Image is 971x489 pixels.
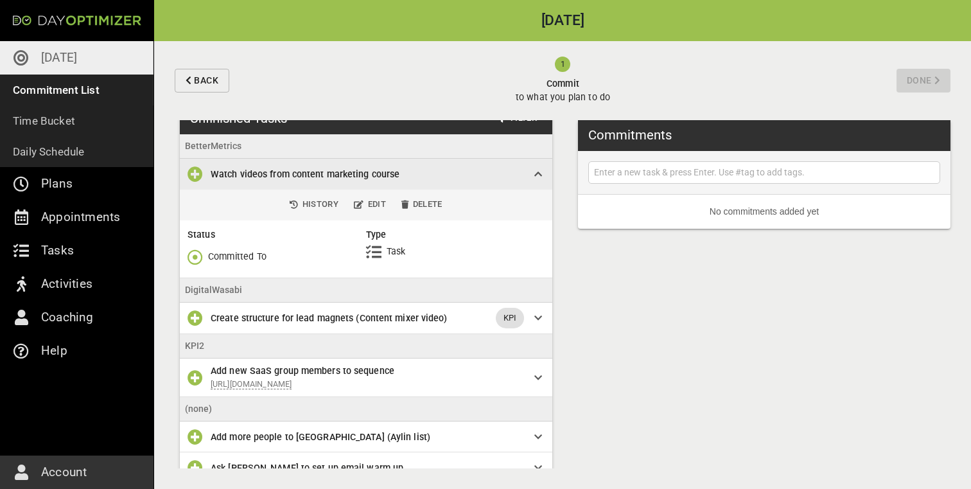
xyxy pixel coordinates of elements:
[180,159,552,190] div: Watch videos from content marketing course
[516,91,610,104] p: to what you plan to do
[41,462,87,483] p: Account
[387,245,406,258] p: Task
[180,303,552,334] div: Create structure for lead magnets (Content mixer video)KPI
[591,164,937,181] input: Enter a new task & press Enter. Use #tag to add tags.
[561,59,565,69] text: 1
[349,195,391,215] button: Edit
[41,274,92,294] p: Activities
[578,195,950,229] li: No commitments added yet
[211,169,399,179] span: Watch videos from content marketing course
[41,48,77,68] p: [DATE]
[41,173,73,194] p: Plans
[396,195,448,215] button: Delete
[154,13,971,28] h2: [DATE]
[211,463,403,473] span: Ask [PERSON_NAME] to set up email warm up
[41,207,120,227] p: Appointments
[180,334,552,359] li: KPI2
[180,397,552,422] li: (none)
[284,195,344,215] button: History
[401,197,442,212] span: Delete
[354,197,386,212] span: Edit
[180,278,552,303] li: DigitalWasabi
[13,112,75,130] p: Time Bucket
[211,379,292,389] a: [URL][DOMAIN_NAME]
[188,228,366,242] h6: Status
[496,312,524,325] span: KPI
[13,15,141,26] img: Day Optimizer
[516,77,610,91] span: Commit
[211,313,448,323] span: Create structure for lead magnets (Content mixer video)
[180,134,552,159] li: BetterMetrics
[234,41,891,120] button: Committo what you plan to do
[588,125,672,145] h3: Commitments
[41,341,67,361] p: Help
[180,422,552,452] div: Add more people to [GEOGRAPHIC_DATA] (Aylin list)
[211,432,430,442] span: Add more people to [GEOGRAPHIC_DATA] (Aylin list)
[208,250,267,263] p: Committed To
[194,73,218,89] span: Back
[175,69,229,93] button: Back
[13,81,100,99] p: Commitment List
[180,452,552,483] div: Ask [PERSON_NAME] to set up email warm up
[496,308,524,328] div: KPI
[211,366,394,376] span: Add new SaaS group members to sequence
[13,143,85,161] p: Daily Schedule
[366,228,545,242] h6: Type
[180,359,552,397] div: Add new SaaS group members to sequence[URL][DOMAIN_NAME]
[41,307,94,328] p: Coaching
[41,240,74,261] p: Tasks
[290,197,338,212] span: History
